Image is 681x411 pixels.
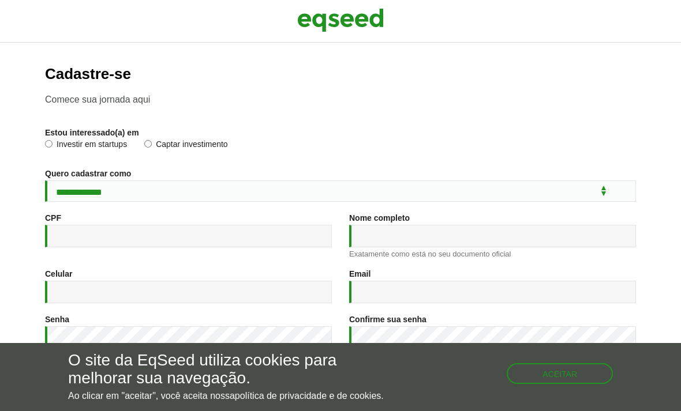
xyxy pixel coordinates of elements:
[45,315,69,323] label: Senha
[507,363,613,384] button: Aceitar
[144,140,152,148] input: Captar investimento
[349,214,410,222] label: Nome completo
[349,250,636,258] div: Exatamente como está no seu documento oficial
[45,140,53,148] input: Investir em startups
[45,94,636,105] p: Comece sua jornada aqui
[349,315,426,323] label: Confirme sua senha
[45,140,127,152] label: Investir em startups
[235,391,381,401] a: política de privacidade e de cookies
[297,6,384,35] img: EqSeed Logo
[349,270,371,278] label: Email
[45,129,139,137] label: Estou interessado(a) em
[68,390,395,401] p: Ao clicar em "aceitar", você aceita nossa .
[45,169,131,178] label: Quero cadastrar como
[144,140,228,152] label: Captar investimento
[45,270,72,278] label: Celular
[45,214,61,222] label: CPF
[68,352,395,387] h5: O site da EqSeed utiliza cookies para melhorar sua navegação.
[45,66,636,82] h2: Cadastre-se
